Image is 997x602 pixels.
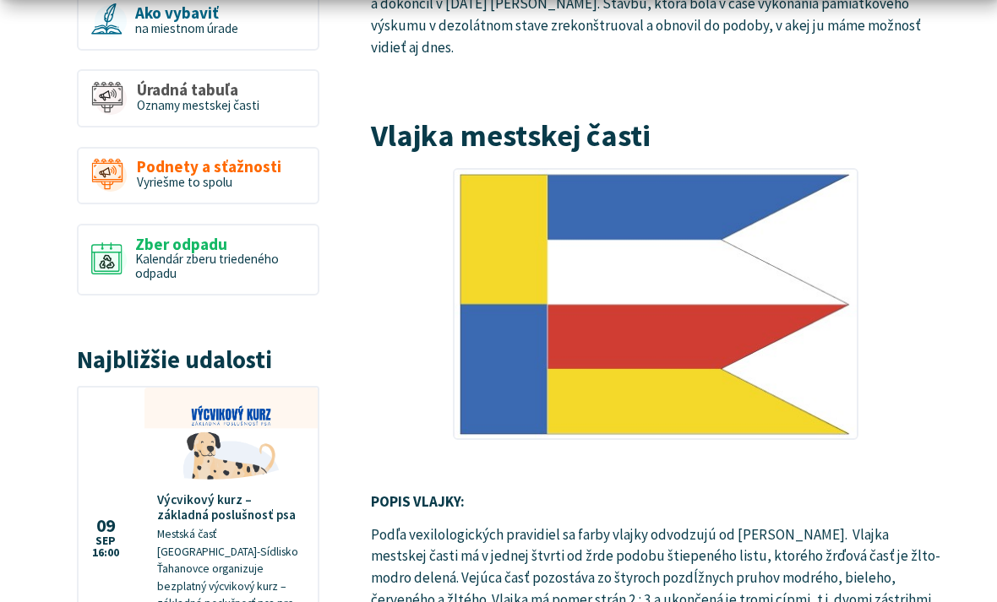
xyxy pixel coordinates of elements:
span: Ako vybaviť [135,5,238,23]
h4: Výcvikový kurz – základná poslušnosť psa [157,493,305,523]
span: Kalendár zberu triedeného odpadu [135,252,279,282]
span: Zber odpadu [135,236,305,254]
a: Podnety a sťažnosti Vyriešme to spolu [77,148,319,206]
span: Vlajka mestskej časti [371,117,651,155]
a: Zber odpadu Kalendár zberu triedeného odpadu [77,225,319,296]
span: na miestnom úrade [135,21,238,37]
span: Podnety a sťažnosti [137,159,281,176]
span: sep [92,536,119,548]
span: Vyriešme to spolu [137,175,232,191]
span: 16:00 [92,548,119,560]
span: Úradná tabuľa [137,82,259,100]
h3: Najbližšie udalosti [77,348,319,374]
a: Úradná tabuľa Oznamy mestskej časti [77,70,319,128]
span: Oznamy mestskej časti [137,98,259,114]
strong: POPIS VLAJKY: [371,493,465,512]
span: 09 [92,518,119,536]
